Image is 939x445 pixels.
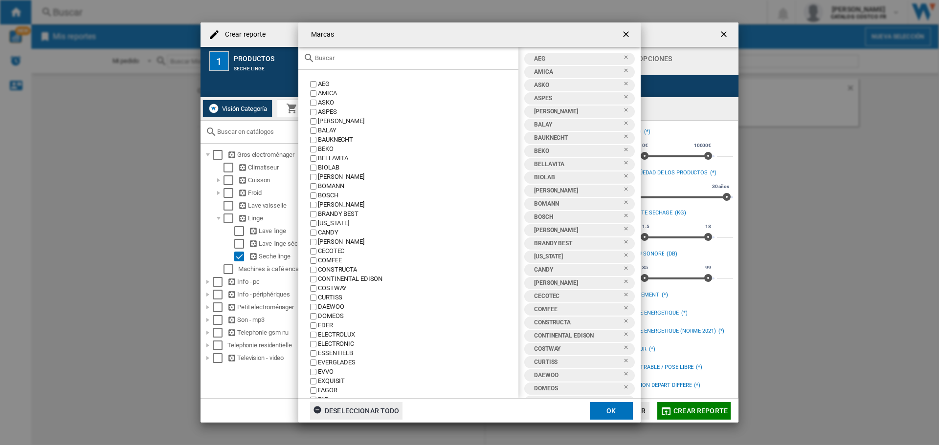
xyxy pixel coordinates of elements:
[318,321,518,330] div: EDER
[623,186,635,198] ng-md-icon: Quitar
[617,25,637,44] button: getI18NText('BUTTONS.CLOSE_DIALOG')
[318,228,518,237] div: CANDY
[315,54,514,62] input: Buscar
[310,192,316,199] input: value.title
[318,154,518,163] div: BELLAVITA
[318,302,518,312] div: DAEWOO
[623,305,635,317] ng-md-icon: Quitar
[318,330,518,339] div: ELECTROLUX
[310,137,316,143] input: value.title
[318,256,518,265] div: COMFEE
[318,210,518,219] div: BRANDY BEST
[529,356,623,368] div: CURTISS
[310,109,316,115] input: value.title
[310,402,402,420] button: Deseleccionar todo
[310,304,316,310] input: value.title
[318,117,518,126] div: [PERSON_NAME]
[623,133,635,145] ng-md-icon: Quitar
[310,90,316,97] input: value.title
[318,284,518,293] div: COSTWAY
[318,386,518,395] div: FAGOR
[318,395,518,404] div: FAR
[529,264,623,276] div: CANDY
[623,358,635,369] ng-md-icon: Quitar
[310,230,316,236] input: value.title
[529,303,623,316] div: COMFEE
[310,248,316,254] input: value.title
[318,200,518,210] div: [PERSON_NAME]
[310,397,316,403] input: value.title
[623,239,635,251] ng-md-icon: Quitar
[318,349,518,358] div: ESSENTIELB
[623,67,635,79] ng-md-icon: Quitar
[318,339,518,349] div: ELECTRONIC
[310,165,316,171] input: value.title
[310,378,316,384] input: value.title
[310,127,316,134] input: value.title
[623,384,635,396] ng-md-icon: Quitar
[310,220,316,227] input: value.title
[318,367,518,377] div: EVVO
[529,66,623,78] div: AMICA
[318,107,518,117] div: ASPES
[310,276,316,282] input: value.title
[623,147,635,158] ng-md-icon: Quitar
[310,257,316,264] input: value.title
[529,106,623,118] div: [PERSON_NAME]
[310,202,316,208] input: value.title
[310,155,316,162] input: value.title
[310,100,316,106] input: value.title
[623,212,635,224] ng-md-icon: Quitar
[313,402,400,420] div: Deseleccionar todo
[529,343,623,355] div: COSTWAY
[623,371,635,382] ng-md-icon: Quitar
[529,145,623,157] div: BEKO
[623,292,635,303] ng-md-icon: Quitar
[623,278,635,290] ng-md-icon: Quitar
[529,171,623,184] div: BIOLAB
[318,89,518,98] div: AMICA
[318,247,518,256] div: CECOTEC
[529,317,623,329] div: CONSTRUCTA
[623,252,635,264] ng-md-icon: Quitar
[310,267,316,273] input: value.title
[318,145,518,154] div: BEKO
[623,160,635,171] ng-md-icon: Quitar
[310,332,316,338] input: value.title
[318,163,518,172] div: BIOLAB
[318,275,518,284] div: CONTINENTAL EDISON
[318,172,518,182] div: [PERSON_NAME]
[529,251,623,263] div: [US_STATE]
[623,199,635,211] ng-md-icon: Quitar
[310,313,316,319] input: value.title
[529,396,623,408] div: EDER
[623,318,635,330] ng-md-icon: Quitar
[623,107,635,119] ng-md-icon: Quitar
[318,293,518,302] div: CURTISS
[529,237,623,250] div: BRANDY BEST
[529,277,623,289] div: [PERSON_NAME]
[529,330,623,342] div: CONTINENTAL EDISON
[529,185,623,197] div: [PERSON_NAME]
[623,344,635,356] ng-md-icon: Quitar
[310,350,316,357] input: value.title
[318,182,518,191] div: BOMANN
[623,265,635,277] ng-md-icon: Quitar
[529,198,623,210] div: BOMANN
[623,226,635,237] ng-md-icon: Quitar
[318,219,518,228] div: [US_STATE]
[529,119,623,131] div: BALAY
[529,132,623,144] div: BAUKNECHT
[310,146,316,152] input: value.title
[310,239,316,245] input: value.title
[623,173,635,185] ng-md-icon: Quitar
[529,92,623,105] div: ASPES
[529,369,623,381] div: DAEWOO
[623,54,635,66] ng-md-icon: Quitar
[318,265,518,275] div: CONSTRUCTA
[529,211,623,223] div: BOSCH
[590,402,633,420] button: OK
[529,382,623,395] div: DOMEOS
[310,322,316,329] input: value.title
[318,191,518,200] div: BOSCH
